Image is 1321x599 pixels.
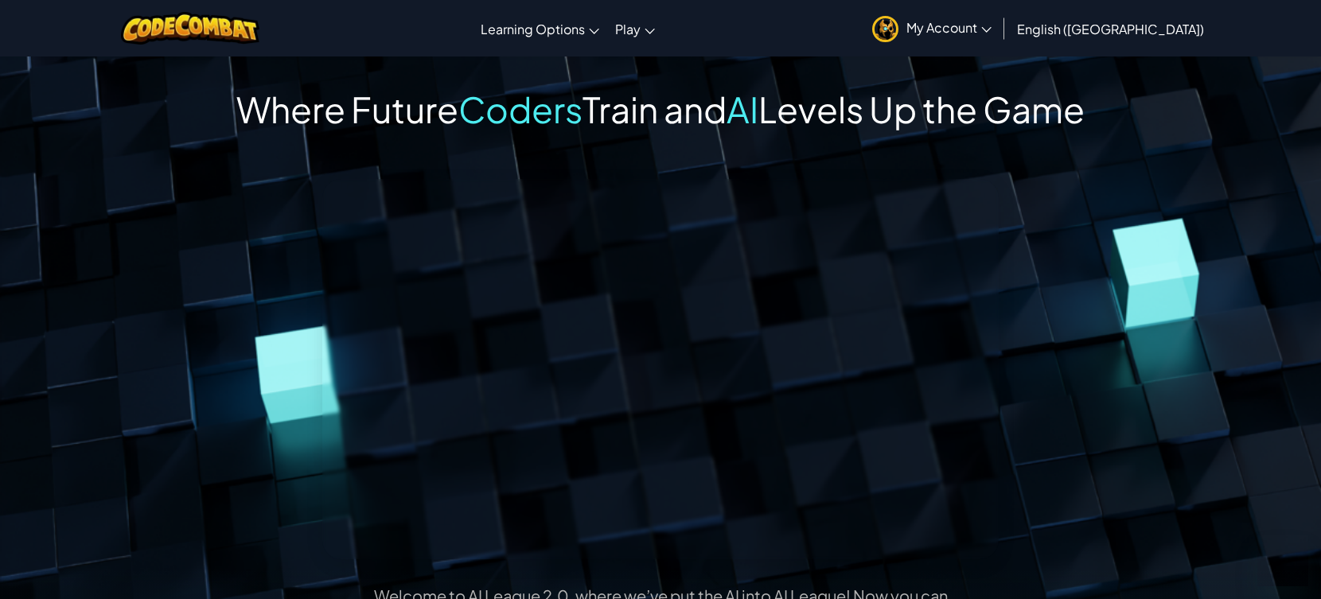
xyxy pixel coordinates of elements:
[906,19,992,36] span: My Account
[615,21,641,37] span: Play
[727,87,758,131] span: AI
[607,7,663,50] a: Play
[236,87,458,131] span: Where Future
[1017,21,1204,37] span: English ([GEOGRAPHIC_DATA])
[473,7,607,50] a: Learning Options
[121,12,260,45] img: CodeCombat logo
[458,87,583,131] span: Coders
[864,3,1000,53] a: My Account
[872,16,898,42] img: avatar
[758,87,1085,131] span: Levels Up the Game
[481,21,585,37] span: Learning Options
[1009,7,1212,50] a: English ([GEOGRAPHIC_DATA])
[583,87,727,131] span: Train and
[1257,535,1308,586] iframe: Button to launch messaging window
